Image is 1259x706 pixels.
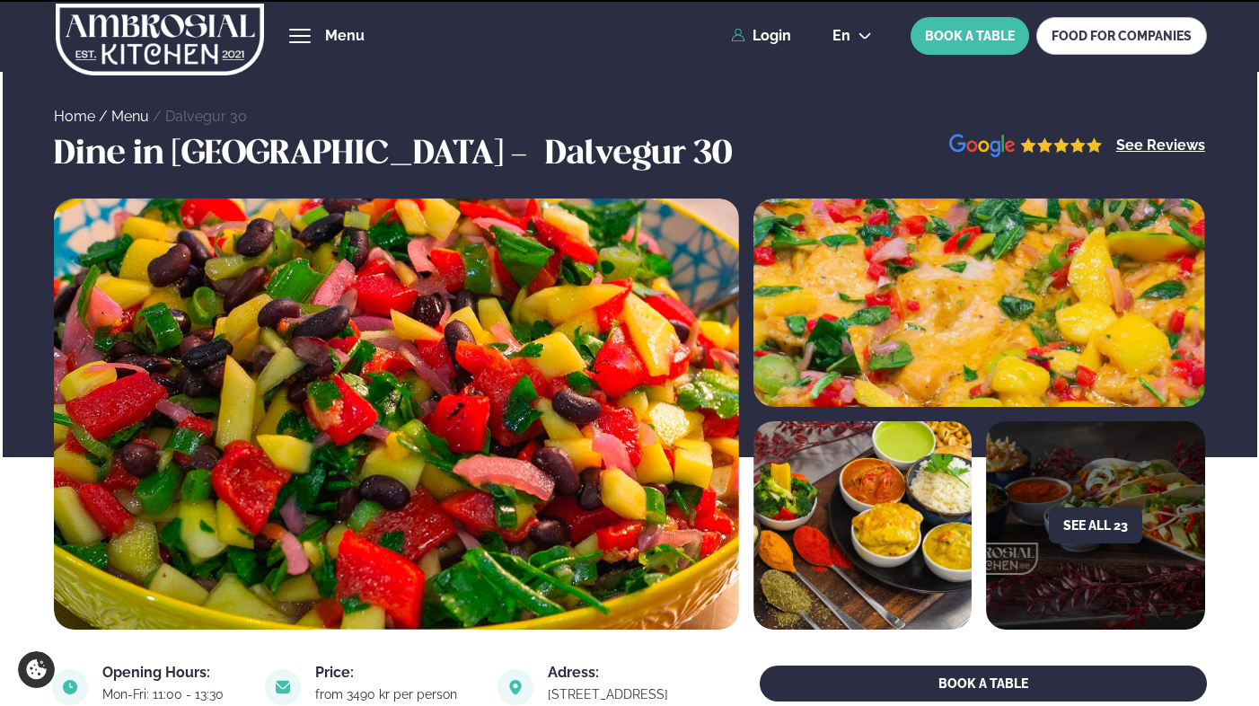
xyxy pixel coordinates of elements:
[102,687,243,702] div: Mon-Fri: 11:00 - 13:30
[54,199,739,630] img: image alt
[832,29,850,43] span: en
[818,29,886,43] button: en
[165,108,247,125] a: Dalvegur 30
[548,684,688,705] a: link
[265,669,301,705] img: image alt
[153,108,165,125] span: /
[949,134,1103,158] img: image alt
[56,3,264,76] img: logo
[18,651,55,688] a: Cookie settings
[753,199,1205,407] img: image alt
[1116,138,1205,153] a: See Reviews
[911,17,1029,55] button: BOOK A TABLE
[497,669,533,705] img: image alt
[99,108,111,125] span: /
[760,666,1208,702] button: BOOK A TABLE
[52,669,88,705] img: image alt
[1049,507,1142,543] button: See all 23
[102,666,243,680] div: Opening Hours:
[548,666,688,680] div: Adress:
[54,108,95,125] a: Home
[315,687,477,702] div: from 3490 kr per person
[545,134,732,177] h3: Dalvegur 30
[54,134,536,177] h3: Dine in [GEOGRAPHIC_DATA] -
[315,666,477,680] div: Price:
[289,25,311,47] button: hamburger
[1036,17,1207,55] a: FOOD FOR COMPANIES
[111,108,149,125] a: Menu
[753,421,973,630] img: image alt
[731,28,791,44] a: Login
